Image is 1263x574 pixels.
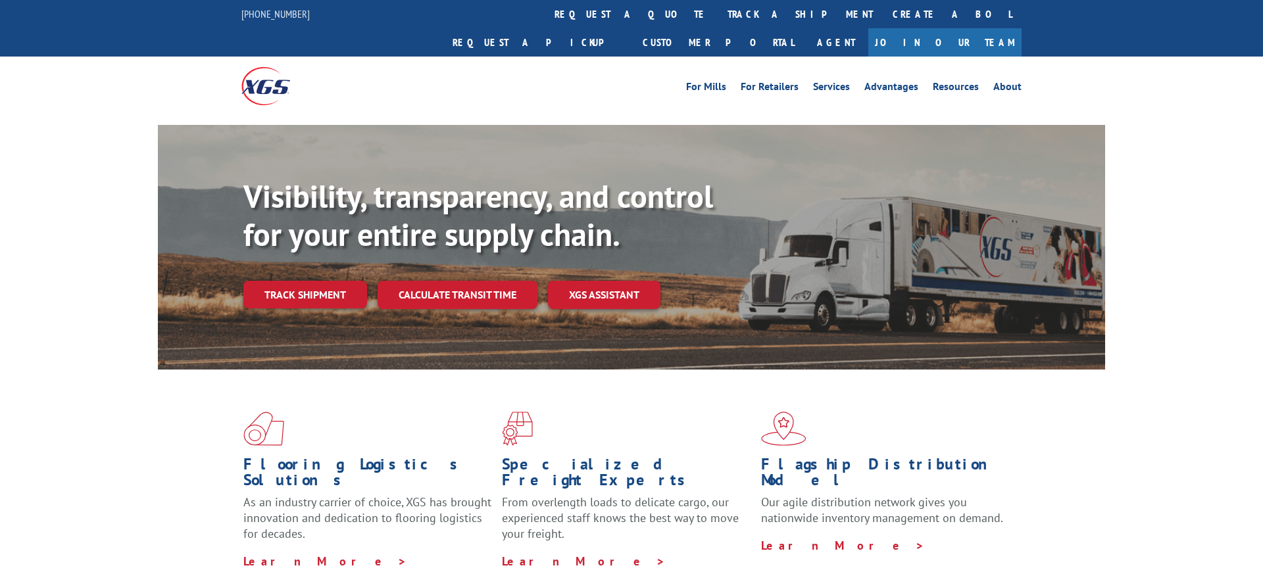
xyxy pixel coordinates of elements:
[741,82,799,96] a: For Retailers
[243,554,407,569] a: Learn More >
[864,82,918,96] a: Advantages
[243,176,713,254] b: Visibility, transparency, and control for your entire supply chain.
[502,494,751,553] p: From overlength loads to delicate cargo, our experienced staff knows the best way to move your fr...
[761,494,1003,525] span: Our agile distribution network gives you nationwide inventory management on demand.
[868,28,1022,57] a: Join Our Team
[993,82,1022,96] a: About
[243,456,492,494] h1: Flooring Logistics Solutions
[243,494,491,541] span: As an industry carrier of choice, XGS has brought innovation and dedication to flooring logistics...
[502,554,666,569] a: Learn More >
[761,412,806,446] img: xgs-icon-flagship-distribution-model-red
[761,456,1010,494] h1: Flagship Distribution Model
[378,281,537,309] a: Calculate transit time
[243,281,367,308] a: Track shipment
[933,82,979,96] a: Resources
[241,7,310,20] a: [PHONE_NUMBER]
[243,412,284,446] img: xgs-icon-total-supply-chain-intelligence-red
[761,538,925,553] a: Learn More >
[502,412,533,446] img: xgs-icon-focused-on-flooring-red
[813,82,850,96] a: Services
[804,28,868,57] a: Agent
[502,456,751,494] h1: Specialized Freight Experts
[443,28,633,57] a: Request a pickup
[686,82,726,96] a: For Mills
[633,28,804,57] a: Customer Portal
[548,281,660,309] a: XGS ASSISTANT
